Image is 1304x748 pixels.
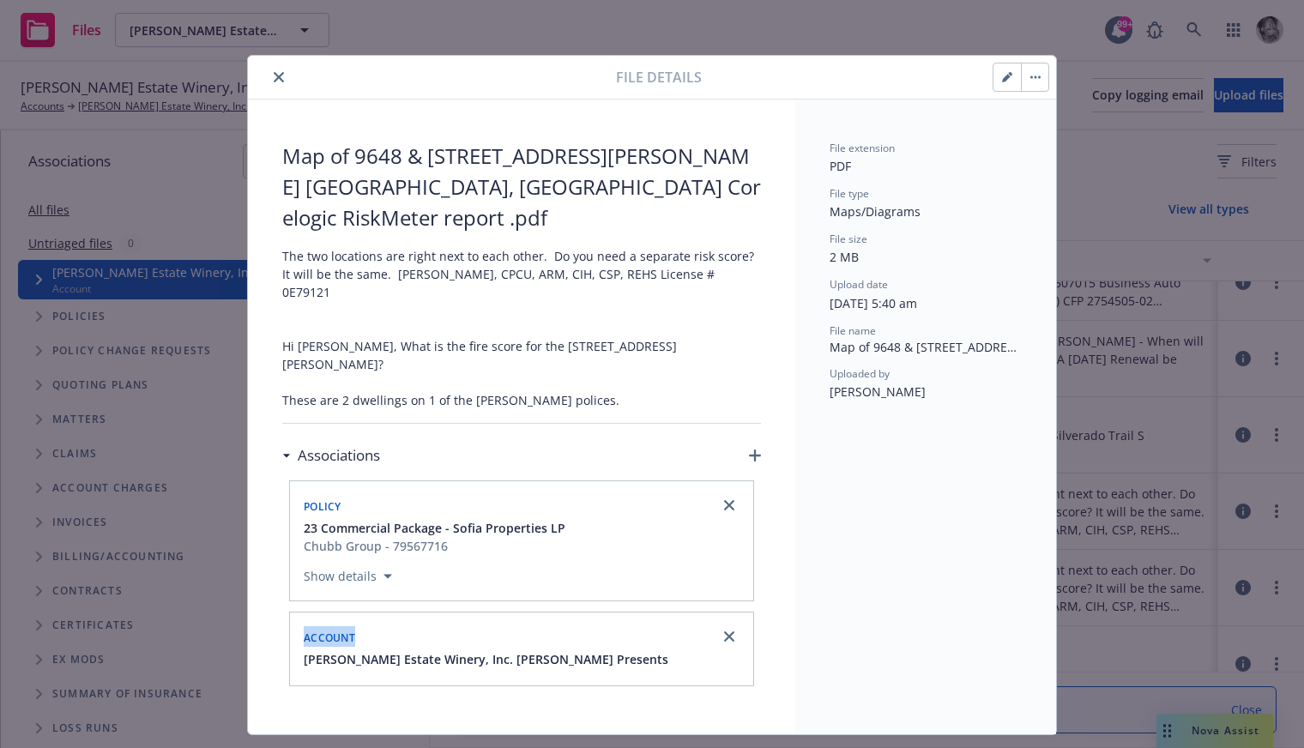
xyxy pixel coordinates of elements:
span: PDF [830,158,851,174]
div: Associations [282,444,380,467]
span: Policy [304,499,341,514]
button: close [269,67,289,87]
a: close [719,495,740,516]
button: [PERSON_NAME] Estate Winery, Inc. [PERSON_NAME] Presents [304,650,668,668]
div: Chubb Group - 79567716 [304,537,565,555]
span: The two locations are right next to each other. Do you need a separate risk score? It will be the... [282,247,761,409]
span: File extension [830,141,895,155]
button: Show details [297,566,399,587]
span: Upload date [830,277,888,292]
span: File details [616,67,702,87]
span: Account [304,630,355,645]
span: File type [830,186,869,201]
button: 23 Commercial Package - Sofia Properties LP [304,519,565,537]
span: File name [830,323,876,338]
span: Map of 9648 & [STREET_ADDRESS][PERSON_NAME] [GEOGRAPHIC_DATA], [GEOGRAPHIC_DATA] Corelogic RiskMe... [830,338,1022,356]
span: 2 MB [830,249,859,265]
span: [PERSON_NAME] [830,383,926,400]
a: close [719,626,740,647]
span: Uploaded by [830,366,890,381]
span: Map of 9648 & [STREET_ADDRESS][PERSON_NAME] [GEOGRAPHIC_DATA], [GEOGRAPHIC_DATA] Corelogic RiskMe... [282,141,761,233]
span: File size [830,232,867,246]
h3: Associations [298,444,380,467]
span: Maps/Diagrams [830,203,921,220]
span: [DATE] 5:40 am [830,295,917,311]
